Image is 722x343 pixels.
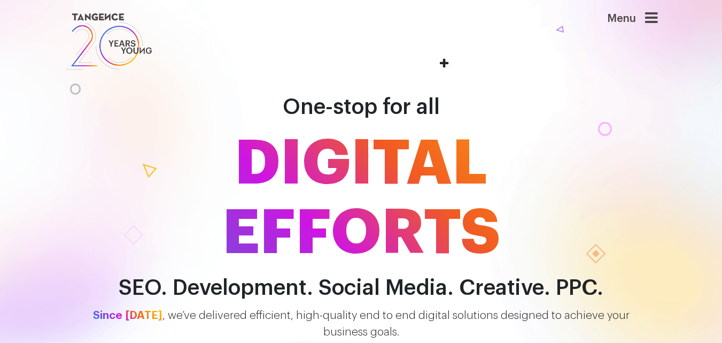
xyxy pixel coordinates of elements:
[283,96,440,118] span: One-stop for all
[93,310,162,321] span: Since [DATE]
[57,129,666,268] span: DIGITAL EFFORTS
[65,11,153,72] img: logo SVG
[57,276,666,300] h2: SEO. Development. Social Media. Creative. PPC.
[57,308,666,341] p: , we’ve delivered efficient, high-quality end to end digital solutions designed to achieve your b...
